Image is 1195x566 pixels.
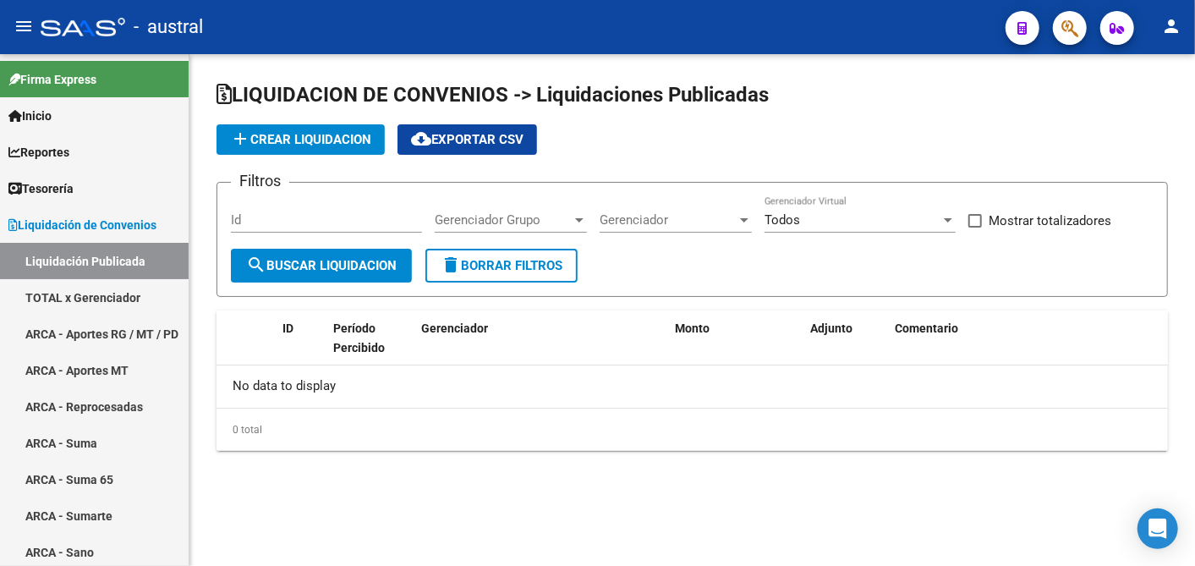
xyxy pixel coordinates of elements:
span: LIQUIDACION DE CONVENIOS -> Liquidaciones Publicadas [217,83,769,107]
button: Crear Liquidacion [217,124,385,155]
span: Adjunto [810,321,852,335]
button: Exportar CSV [397,124,537,155]
datatable-header-cell: Gerenciador [414,310,668,385]
mat-icon: person [1161,16,1181,36]
span: Liquidación de Convenios [8,216,156,234]
span: - austral [134,8,203,46]
datatable-header-cell: Adjunto [803,310,888,385]
datatable-header-cell: ID [276,310,326,385]
mat-icon: search [246,255,266,275]
span: Todos [765,212,800,228]
mat-icon: menu [14,16,34,36]
span: Firma Express [8,70,96,89]
span: Buscar Liquidacion [246,258,397,273]
datatable-header-cell: Período Percibido [326,310,390,385]
span: Monto [675,321,710,335]
span: Mostrar totalizadores [989,211,1111,231]
div: Open Intercom Messenger [1137,508,1178,549]
span: Tesorería [8,179,74,198]
span: Reportes [8,143,69,162]
span: Borrar Filtros [441,258,562,273]
div: No data to display [217,365,1168,408]
span: Gerenciador [421,321,488,335]
mat-icon: delete [441,255,461,275]
span: Inicio [8,107,52,125]
mat-icon: cloud_download [411,129,431,149]
span: Gerenciador Grupo [435,212,572,228]
span: Exportar CSV [411,132,523,147]
span: Crear Liquidacion [230,132,371,147]
datatable-header-cell: Monto [668,310,803,385]
span: ID [282,321,293,335]
button: Borrar Filtros [425,249,578,283]
span: Gerenciador [600,212,737,228]
datatable-header-cell: Comentario [888,310,1168,385]
h3: Filtros [231,169,289,193]
span: Período Percibido [333,321,385,354]
span: Comentario [895,321,958,335]
button: Buscar Liquidacion [231,249,412,283]
mat-icon: add [230,129,250,149]
div: 0 total [217,409,1168,451]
